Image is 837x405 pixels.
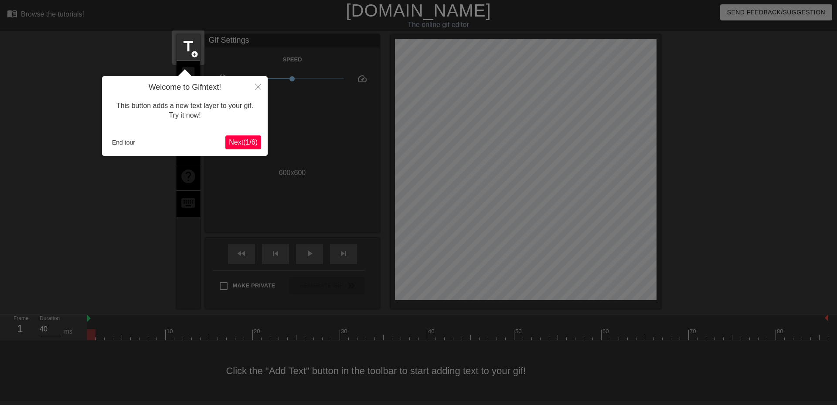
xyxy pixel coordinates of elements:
[109,92,261,129] div: This button adds a new text layer to your gif. Try it now!
[229,138,258,146] span: Next ( 1 / 6 )
[248,76,268,96] button: Close
[109,136,139,149] button: End tour
[109,83,261,92] h4: Welcome to Gifntext!
[225,135,261,149] button: Next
